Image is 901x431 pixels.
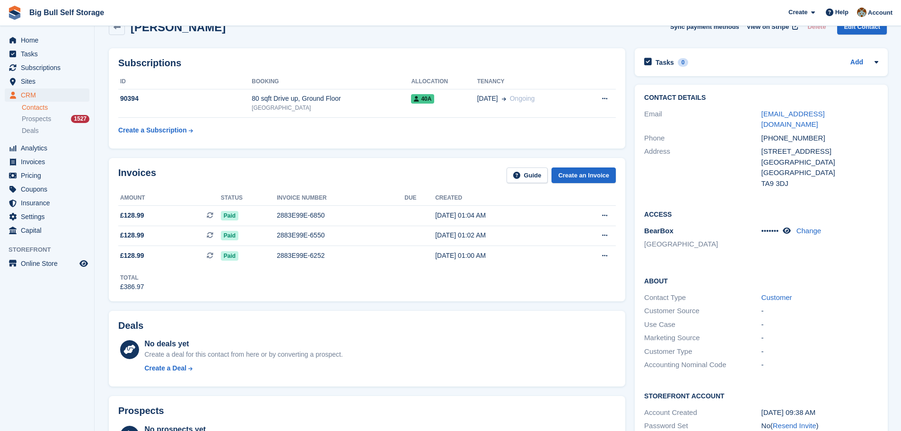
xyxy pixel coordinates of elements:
div: No deals yet [144,338,342,350]
h2: Prospects [118,405,164,416]
a: menu [5,47,89,61]
span: Coupons [21,183,78,196]
span: £128.99 [120,230,144,240]
div: 90394 [118,94,252,104]
span: Insurance [21,196,78,210]
div: [STREET_ADDRESS] [761,146,878,157]
a: Change [796,227,822,235]
h2: Access [644,209,878,219]
span: Tasks [21,47,78,61]
a: Preview store [78,258,89,269]
span: Capital [21,224,78,237]
span: BearBox [644,227,674,235]
div: 2883E99E-6850 [277,211,404,220]
a: menu [5,88,89,102]
span: Subscriptions [21,61,78,74]
div: Phone [644,133,761,144]
th: Created [435,191,565,206]
span: Help [835,8,849,17]
h2: Tasks [656,58,674,67]
h2: Storefront Account [644,391,878,400]
a: menu [5,141,89,155]
a: menu [5,210,89,223]
a: menu [5,61,89,74]
a: Create an Invoice [551,167,616,183]
th: Status [221,191,277,206]
div: [GEOGRAPHIC_DATA] [761,157,878,168]
div: [DATE] 01:04 AM [435,211,565,220]
div: - [761,306,878,317]
th: Amount [118,191,221,206]
th: Invoice number [277,191,404,206]
img: Mike Llewellen Palmer [857,8,866,17]
div: Create a deal for this contact from here or by converting a prospect. [144,350,342,360]
div: [GEOGRAPHIC_DATA] [761,167,878,178]
span: Analytics [21,141,78,155]
div: 0 [678,58,689,67]
a: menu [5,196,89,210]
div: £386.97 [120,282,144,292]
div: 1527 [71,115,89,123]
th: ID [118,74,252,89]
a: menu [5,75,89,88]
span: Paid [221,251,238,261]
div: Use Case [644,319,761,330]
span: Paid [221,231,238,240]
div: - [761,319,878,330]
div: Account Created [644,407,761,418]
button: Sync payment methods [670,19,739,35]
li: [GEOGRAPHIC_DATA] [644,239,761,250]
span: Ongoing [510,95,535,102]
div: 2883E99E-6252 [277,251,404,261]
a: Edit Contact [837,19,887,35]
h2: Subscriptions [118,58,616,69]
div: - [761,333,878,343]
div: Create a Subscription [118,125,187,135]
a: Guide [507,167,548,183]
img: stora-icon-8386f47178a22dfd0bd8f6a31ec36ba5ce8667c1dd55bd0f319d3a0aa187defe.svg [8,6,22,20]
div: [PHONE_NUMBER] [761,133,878,144]
a: Deals [22,126,89,136]
a: Prospects 1527 [22,114,89,124]
span: Account [868,8,892,18]
h2: [PERSON_NAME] [131,21,226,34]
a: menu [5,169,89,182]
div: [DATE] 09:38 AM [761,407,878,418]
h2: Contact Details [644,94,878,102]
span: £128.99 [120,211,144,220]
h2: Invoices [118,167,156,183]
span: £128.99 [120,251,144,261]
h2: Deals [118,320,143,331]
span: Storefront [9,245,94,255]
a: [EMAIL_ADDRESS][DOMAIN_NAME] [761,110,825,129]
h2: About [644,276,878,285]
div: 2883E99E-6550 [277,230,404,240]
span: ••••••• [761,227,779,235]
span: Online Store [21,257,78,270]
div: 80 sqft Drive up, Ground Floor [252,94,411,104]
th: Tenancy [477,74,580,89]
span: Sites [21,75,78,88]
div: Marketing Source [644,333,761,343]
a: menu [5,257,89,270]
div: - [761,360,878,370]
a: menu [5,34,89,47]
a: menu [5,155,89,168]
div: Address [644,146,761,189]
span: Home [21,34,78,47]
a: Create a Subscription [118,122,193,139]
a: menu [5,224,89,237]
span: Create [788,8,807,17]
a: Create a Deal [144,363,342,373]
div: [DATE] 01:00 AM [435,251,565,261]
div: Customer Source [644,306,761,317]
span: Invoices [21,155,78,168]
a: Customer [761,293,792,301]
span: Settings [21,210,78,223]
span: Paid [221,211,238,220]
button: Delete [804,19,830,35]
div: - [761,346,878,357]
a: Add [850,57,863,68]
a: Resend Invite [773,422,816,430]
div: Create a Deal [144,363,186,373]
